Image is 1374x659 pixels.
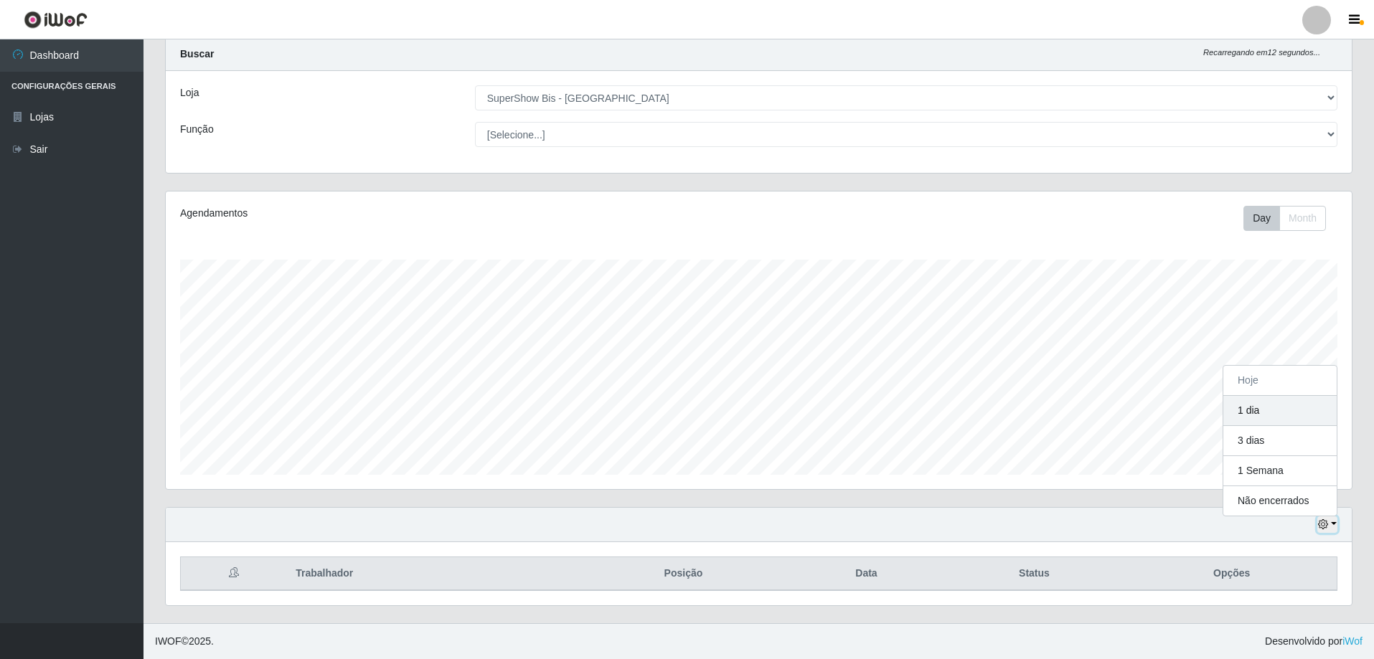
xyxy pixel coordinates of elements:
span: © 2025 . [155,634,214,649]
div: First group [1243,206,1326,231]
img: CoreUI Logo [24,11,88,29]
a: iWof [1342,635,1363,647]
th: Data [791,557,942,591]
label: Função [180,122,214,137]
div: Agendamentos [180,206,650,221]
div: Toolbar with button groups [1243,206,1337,231]
label: Loja [180,85,199,100]
button: 1 Semana [1223,456,1337,486]
th: Posição [575,557,791,591]
button: Não encerrados [1223,486,1337,516]
button: Month [1279,206,1326,231]
span: IWOF [155,635,182,647]
span: Desenvolvido por [1265,634,1363,649]
i: Recarregando em 12 segundos... [1203,48,1320,57]
th: Opções [1126,557,1337,591]
button: Day [1243,206,1280,231]
button: Hoje [1223,366,1337,396]
th: Status [941,557,1126,591]
button: 3 dias [1223,426,1337,456]
th: Trabalhador [287,557,575,591]
strong: Buscar [180,48,214,60]
button: 1 dia [1223,396,1337,426]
